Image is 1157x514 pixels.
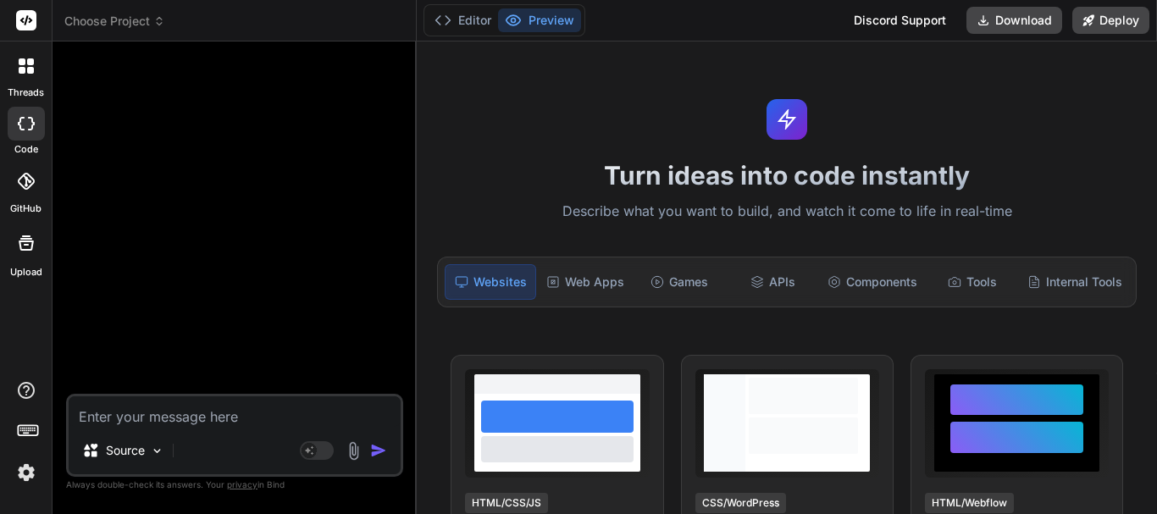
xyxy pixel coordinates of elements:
[428,8,498,32] button: Editor
[370,442,387,459] img: icon
[14,142,38,157] label: code
[8,86,44,100] label: threads
[427,201,1147,223] p: Describe what you want to build, and watch it come to life in real-time
[1021,264,1129,300] div: Internal Tools
[12,458,41,487] img: settings
[927,264,1017,300] div: Tools
[695,493,786,513] div: CSS/WordPress
[925,493,1014,513] div: HTML/Webflow
[427,160,1147,191] h1: Turn ideas into code instantly
[64,13,165,30] span: Choose Project
[844,7,956,34] div: Discord Support
[10,265,42,279] label: Upload
[150,444,164,458] img: Pick Models
[227,479,257,489] span: privacy
[10,202,42,216] label: GitHub
[634,264,724,300] div: Games
[1072,7,1149,34] button: Deploy
[66,477,403,493] p: Always double-check its answers. Your in Bind
[106,442,145,459] p: Source
[821,264,924,300] div: Components
[498,8,581,32] button: Preview
[540,264,631,300] div: Web Apps
[728,264,817,300] div: APIs
[445,264,536,300] div: Websites
[966,7,1062,34] button: Download
[465,493,548,513] div: HTML/CSS/JS
[344,441,363,461] img: attachment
